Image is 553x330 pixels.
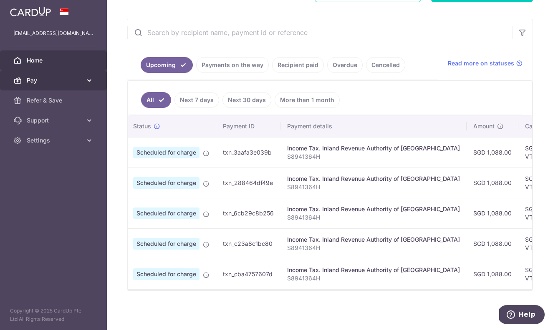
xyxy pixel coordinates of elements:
[141,92,171,108] a: All
[216,167,280,198] td: txn_288464df49e
[196,57,269,73] a: Payments on the way
[467,167,518,198] td: SGD 1,088.00
[287,266,460,274] div: Income Tax. Inland Revenue Authority of [GEOGRAPHIC_DATA]
[287,213,460,222] p: S8941364H
[216,115,280,137] th: Payment ID
[448,59,514,67] span: Read more on statuses
[141,57,193,73] a: Upcoming
[27,76,82,85] span: Pay
[287,152,460,161] p: S8941364H
[287,183,460,191] p: S8941364H
[467,259,518,289] td: SGD 1,088.00
[174,92,219,108] a: Next 7 days
[133,147,199,158] span: Scheduled for charge
[133,238,199,250] span: Scheduled for charge
[27,136,82,145] span: Settings
[473,122,495,130] span: Amount
[133,177,199,189] span: Scheduled for charge
[448,59,523,67] a: Read more on statuses
[275,92,340,108] a: More than 1 month
[216,198,280,228] td: txn_6cb29c8b256
[216,228,280,259] td: txn_c23a8c1bc80
[280,115,467,137] th: Payment details
[287,235,460,244] div: Income Tax. Inland Revenue Authority of [GEOGRAPHIC_DATA]
[216,137,280,167] td: txn_3aafa3e039b
[287,274,460,282] p: S8941364H
[287,175,460,183] div: Income Tax. Inland Revenue Authority of [GEOGRAPHIC_DATA]
[287,205,460,213] div: Income Tax. Inland Revenue Authority of [GEOGRAPHIC_DATA]
[27,96,82,105] span: Refer & Save
[272,57,324,73] a: Recipient paid
[13,29,93,37] p: [EMAIL_ADDRESS][DOMAIN_NAME]
[287,144,460,152] div: Income Tax. Inland Revenue Authority of [GEOGRAPHIC_DATA]
[216,259,280,289] td: txn_cba4757607d
[27,116,82,125] span: Support
[499,305,545,326] iframe: Opens a widget where you can find more information
[10,7,51,17] img: CardUp
[366,57,405,73] a: Cancelled
[327,57,363,73] a: Overdue
[27,56,82,65] span: Home
[467,198,518,228] td: SGD 1,088.00
[222,92,271,108] a: Next 30 days
[133,122,151,130] span: Status
[467,228,518,259] td: SGD 1,088.00
[127,19,513,46] input: Search by recipient name, payment id or reference
[467,137,518,167] td: SGD 1,088.00
[133,268,199,280] span: Scheduled for charge
[287,244,460,252] p: S8941364H
[133,207,199,219] span: Scheduled for charge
